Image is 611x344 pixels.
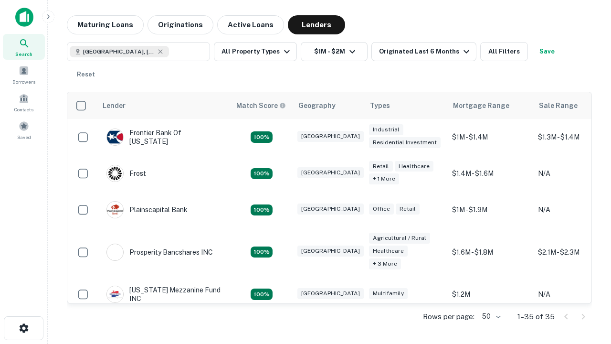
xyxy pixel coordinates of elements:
img: picture [107,165,123,182]
div: Industrial [369,124,403,135]
a: Contacts [3,89,45,115]
button: Lenders [288,15,345,34]
td: $1.4M - $1.6M [447,155,533,192]
th: Lender [97,92,231,119]
th: Geography [293,92,364,119]
div: Healthcare [395,161,433,172]
img: picture [107,286,123,302]
button: Active Loans [217,15,284,34]
div: Office [369,204,394,215]
div: Geography [298,100,336,111]
th: Types [364,92,447,119]
div: [US_STATE] Mezzanine Fund INC [106,286,221,303]
span: Search [15,50,32,58]
span: [GEOGRAPHIC_DATA], [GEOGRAPHIC_DATA], [GEOGRAPHIC_DATA] [83,47,155,56]
div: 50 [478,310,502,323]
img: capitalize-icon.png [15,8,33,27]
div: Healthcare [369,246,408,257]
div: Residential Investment [369,137,441,148]
div: Lender [103,100,126,111]
div: Plainscapital Bank [106,201,188,218]
div: Sale Range [539,100,578,111]
button: Originated Last 6 Months [371,42,476,61]
iframe: Chat Widget [563,268,611,313]
div: Retail [369,161,393,172]
div: Frontier Bank Of [US_STATE] [106,129,221,146]
div: Multifamily [369,288,408,299]
div: Retail [396,204,420,215]
img: picture [107,129,123,145]
div: Matching Properties: 4, hasApolloMatch: undefined [251,204,273,216]
td: $1.2M [447,276,533,312]
div: [GEOGRAPHIC_DATA] [297,167,364,178]
td: $1.6M - $1.8M [447,228,533,276]
p: Rows per page: [423,311,474,322]
button: All Filters [480,42,528,61]
button: $1M - $2M [301,42,368,61]
div: + 1 more [369,173,399,184]
div: [GEOGRAPHIC_DATA] [297,131,364,142]
button: Save your search to get updates of matches that match your search criteria. [532,42,562,61]
div: Capitalize uses an advanced AI algorithm to match your search with the best lender. The match sco... [236,100,286,111]
button: Reset [71,65,101,84]
a: Saved [3,117,45,143]
button: All Property Types [214,42,297,61]
a: Borrowers [3,62,45,87]
th: Mortgage Range [447,92,533,119]
img: picture [107,202,123,218]
a: Search [3,34,45,60]
div: Originated Last 6 Months [379,46,472,57]
div: [GEOGRAPHIC_DATA] [297,204,364,215]
div: Types [370,100,390,111]
div: Matching Properties: 4, hasApolloMatch: undefined [251,131,273,143]
button: Originations [147,15,213,34]
div: [GEOGRAPHIC_DATA] [297,288,364,299]
th: Capitalize uses an advanced AI algorithm to match your search with the best lender. The match sco... [231,92,293,119]
span: Saved [17,133,31,141]
button: Maturing Loans [67,15,144,34]
div: Matching Properties: 6, hasApolloMatch: undefined [251,247,273,258]
td: $1M - $1.4M [447,119,533,155]
div: Mortgage Range [453,100,509,111]
div: Matching Properties: 4, hasApolloMatch: undefined [251,168,273,180]
p: 1–35 of 35 [517,311,555,322]
h6: Match Score [236,100,284,111]
span: Contacts [14,106,33,113]
td: $1M - $1.9M [447,192,533,228]
div: Agricultural / Rural [369,233,430,244]
div: + 3 more [369,258,401,269]
img: picture [107,244,123,260]
span: Borrowers [12,78,35,86]
div: Prosperity Bancshares INC [106,244,213,261]
div: Frost [106,165,146,182]
div: [GEOGRAPHIC_DATA] [297,246,364,257]
div: Matching Properties: 5, hasApolloMatch: undefined [251,289,273,300]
